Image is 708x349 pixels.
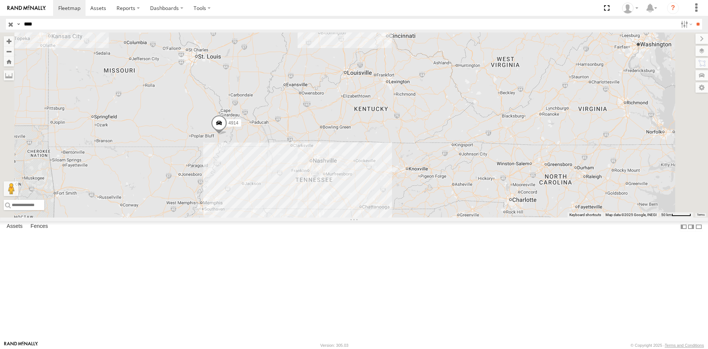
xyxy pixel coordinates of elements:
button: Zoom Home [4,57,14,66]
span: 50 km [661,213,671,217]
label: Dock Summary Table to the Right [687,221,695,232]
button: Zoom out [4,46,14,57]
div: Version: 305.03 [320,343,348,348]
label: Hide Summary Table [695,221,702,232]
i: ? [667,2,679,14]
label: Search Query [15,19,21,30]
label: Dock Summary Table to the Left [680,221,687,232]
label: Search Filter Options [678,19,694,30]
button: Zoom in [4,36,14,46]
span: Map data ©2025 Google, INEGI [605,213,657,217]
a: Terms [697,213,705,216]
div: Ryan Roxas [619,3,641,14]
img: rand-logo.svg [7,6,46,11]
label: Assets [3,222,26,232]
label: Measure [4,70,14,81]
span: 4914 [229,120,239,126]
div: © Copyright 2025 - [631,343,704,348]
button: Drag Pegman onto the map to open Street View [4,181,18,196]
label: Map Settings [695,82,708,93]
button: Keyboard shortcuts [569,212,601,218]
button: Map Scale: 50 km per 49 pixels [659,212,693,218]
a: Terms and Conditions [665,343,704,348]
label: Fences [27,222,52,232]
a: Visit our Website [4,342,38,349]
